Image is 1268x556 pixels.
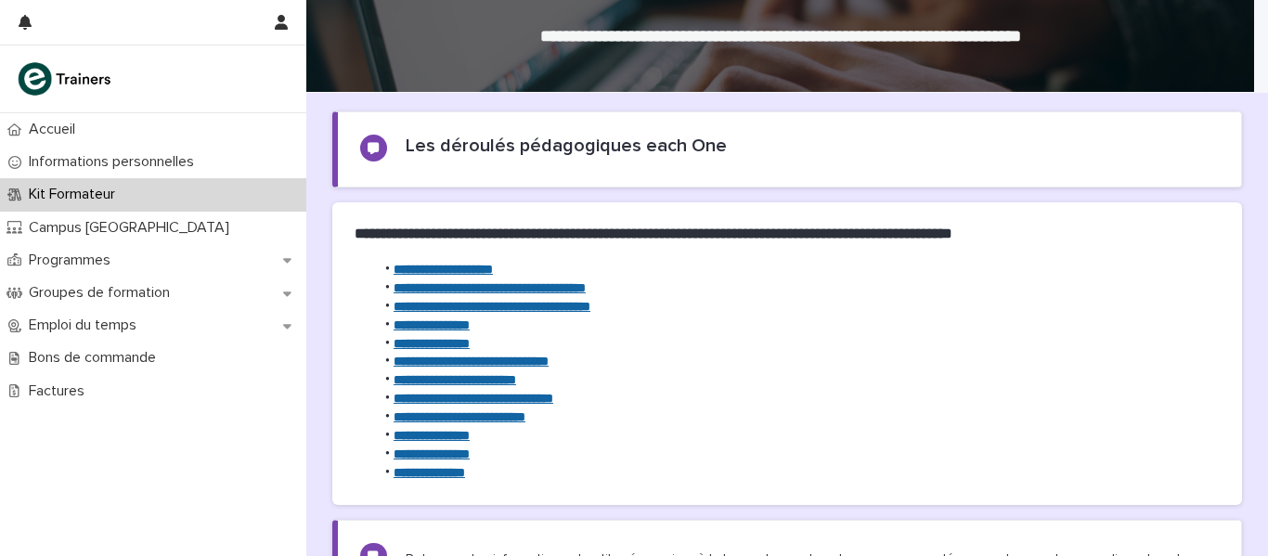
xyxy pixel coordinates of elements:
p: Informations personnelles [21,153,209,171]
img: K0CqGN7SDeD6s4JG8KQk [15,60,117,97]
p: Campus [GEOGRAPHIC_DATA] [21,219,244,237]
p: Programmes [21,252,125,269]
h2: Les déroulés pédagogiques each One [406,135,727,157]
p: Bons de commande [21,349,171,367]
p: Kit Formateur [21,186,130,203]
p: Emploi du temps [21,317,151,334]
p: Factures [21,382,99,400]
p: Accueil [21,121,90,138]
p: Groupes de formation [21,284,185,302]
